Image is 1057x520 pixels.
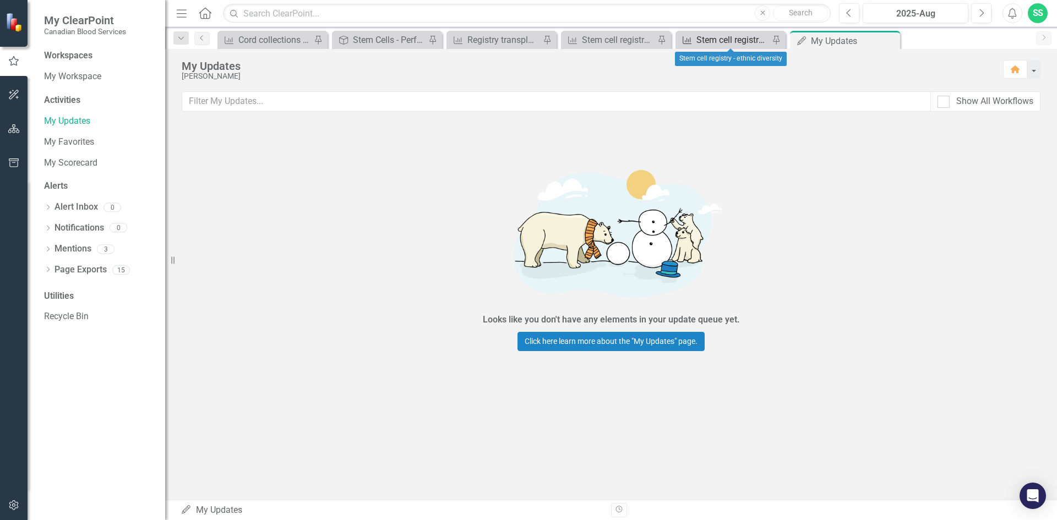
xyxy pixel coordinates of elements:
small: Canadian Blood Services [44,27,126,36]
div: Open Intercom Messenger [1020,483,1046,509]
a: Registry transplant activities [449,33,540,47]
div: Stem cell registry - ethnic diversity [696,33,769,47]
div: My Updates [182,60,992,72]
div: Show All Workflows [956,95,1033,108]
div: Stem cell registry - ethnic diversity [675,52,787,66]
a: Page Exports [55,264,107,276]
a: Recycle Bin [44,310,154,323]
a: Mentions [55,243,91,255]
div: 0 [110,223,127,233]
div: Stem cell registry churn [582,33,655,47]
button: 2025-Aug [863,3,968,23]
div: Registry transplant activities [467,33,540,47]
div: Alerts [44,180,154,193]
div: 0 [103,202,121,212]
a: My Updates [44,115,154,128]
a: Click here learn more about the "My Updates" page. [517,332,705,351]
button: Search [773,6,828,21]
a: My Scorecard [44,157,154,169]
a: Stem Cells - Performance Highlights [335,33,426,47]
span: Search [789,8,813,17]
div: 15 [112,265,130,275]
div: 3 [97,244,115,254]
a: Notifications [55,222,104,234]
div: [PERSON_NAME] [182,72,992,80]
div: Workspaces [44,50,92,62]
a: Stem cell registry churn [564,33,655,47]
div: Cord collections and manufacturing [238,33,311,47]
div: Utilities [44,290,154,303]
div: 2025-Aug [867,7,965,20]
div: Stem Cells - Performance Highlights [353,33,426,47]
a: My Workspace [44,70,154,83]
a: Alert Inbox [55,201,98,214]
div: My Updates [811,34,897,48]
button: SS [1028,3,1048,23]
input: Search ClearPoint... [223,4,831,23]
input: Filter My Updates... [182,91,931,112]
span: My ClearPoint [44,14,126,27]
div: My Updates [181,504,603,517]
a: My Favorites [44,136,154,149]
div: Looks like you don't have any elements in your update queue yet. [483,314,740,326]
img: Getting started [446,154,776,311]
img: ClearPoint Strategy [6,13,25,32]
a: Stem cell registry - ethnic diversity [678,33,769,47]
a: Cord collections and manufacturing [220,33,311,47]
div: Activities [44,94,154,107]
